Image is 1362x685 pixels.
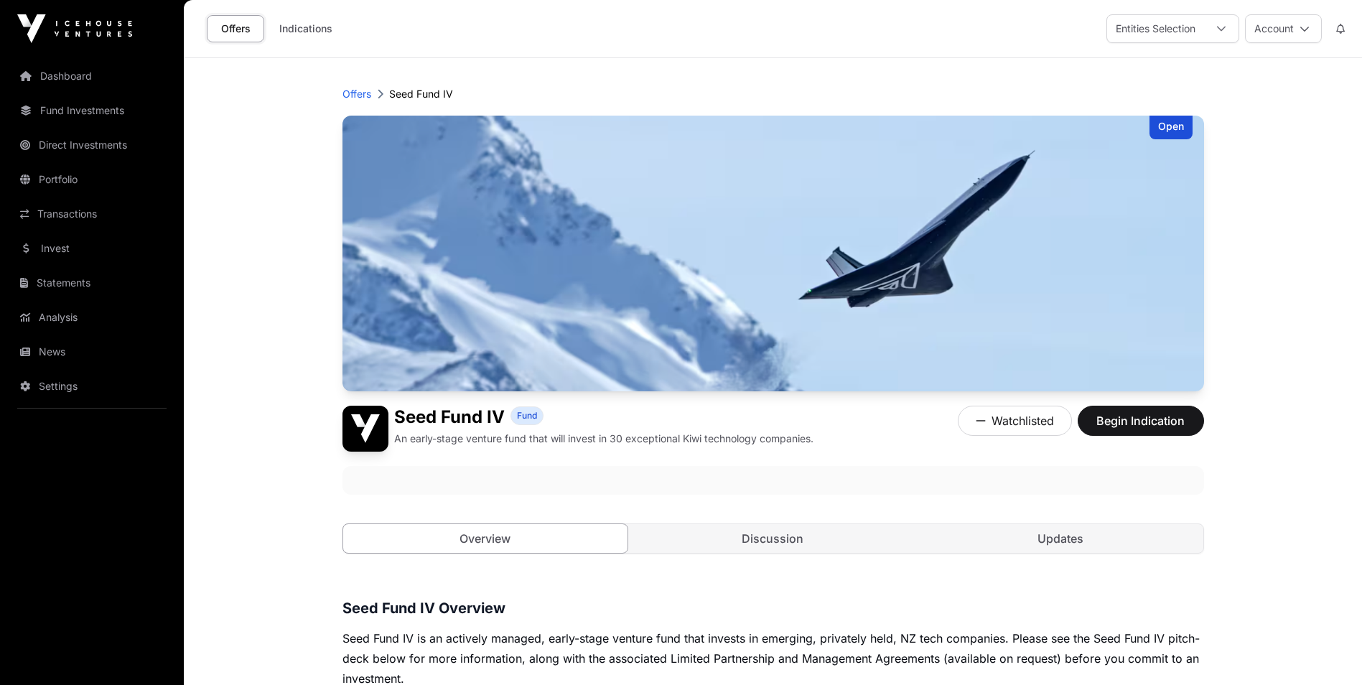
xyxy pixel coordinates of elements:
[1290,616,1362,685] iframe: Chat Widget
[389,87,453,101] p: Seed Fund IV
[11,233,172,264] a: Invest
[1245,14,1322,43] button: Account
[517,410,537,421] span: Fund
[207,15,264,42] a: Offers
[11,164,172,195] a: Portfolio
[918,524,1203,553] a: Updates
[1078,406,1204,436] button: Begin Indication
[11,198,172,230] a: Transactions
[1107,15,1204,42] div: Entities Selection
[394,406,505,429] h1: Seed Fund IV
[1149,116,1193,139] div: Open
[1096,412,1186,429] span: Begin Indication
[342,116,1204,391] img: Seed Fund IV
[394,432,813,446] p: An early-stage venture fund that will invest in 30 exceptional Kiwi technology companies.
[11,60,172,92] a: Dashboard
[630,524,915,553] a: Discussion
[342,523,629,554] a: Overview
[343,524,1203,553] nav: Tabs
[342,87,371,101] a: Offers
[11,129,172,161] a: Direct Investments
[958,406,1072,436] button: Watchlisted
[270,15,342,42] a: Indications
[1078,420,1204,434] a: Begin Indication
[11,336,172,368] a: News
[11,95,172,126] a: Fund Investments
[11,267,172,299] a: Statements
[342,406,388,452] img: Seed Fund IV
[11,371,172,402] a: Settings
[17,14,132,43] img: Icehouse Ventures Logo
[342,597,1204,620] h3: Seed Fund IV Overview
[11,302,172,333] a: Analysis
